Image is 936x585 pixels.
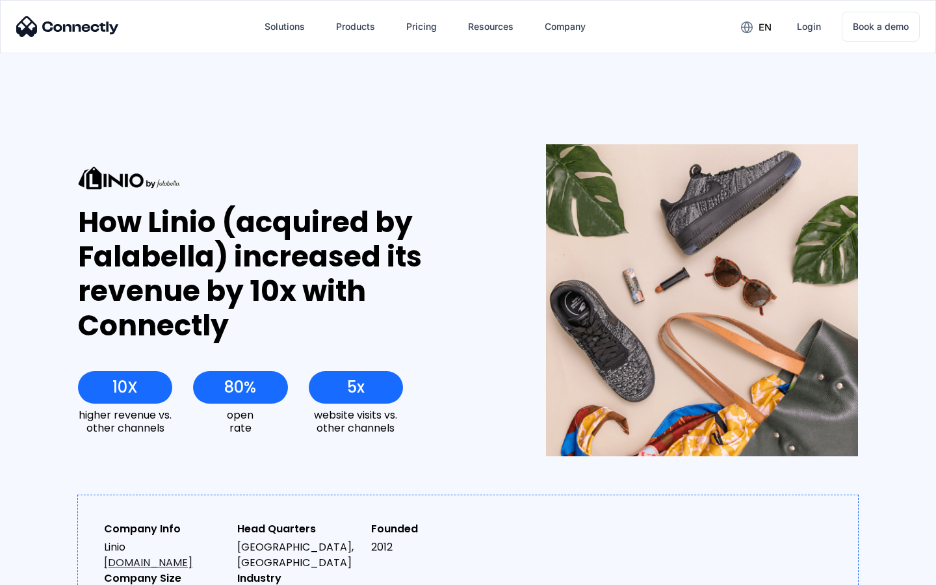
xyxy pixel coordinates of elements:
a: [DOMAIN_NAME] [104,555,192,570]
a: Pricing [396,11,447,42]
div: Head Quarters [237,521,360,537]
div: Products [326,11,385,42]
img: Connectly Logo [16,16,119,37]
div: Company [545,18,586,36]
div: open rate [193,409,287,434]
div: Solutions [254,11,315,42]
div: Company [534,11,596,42]
div: 5x [347,378,365,396]
ul: Language list [26,562,78,580]
div: [GEOGRAPHIC_DATA], [GEOGRAPHIC_DATA] [237,539,360,571]
div: Pricing [406,18,437,36]
div: Company Info [104,521,227,537]
div: Founded [371,521,494,537]
div: 2012 [371,539,494,555]
div: en [731,17,781,36]
div: 10X [112,378,138,396]
div: 80% [224,378,256,396]
div: Solutions [265,18,305,36]
div: website visits vs. other channels [309,409,403,434]
a: Login [786,11,831,42]
div: Resources [468,18,513,36]
div: Linio [104,539,227,571]
a: Book a demo [842,12,920,42]
div: Products [336,18,375,36]
aside: Language selected: English [13,562,78,580]
div: How Linio (acquired by Falabella) increased its revenue by 10x with Connectly [78,205,499,343]
div: en [759,18,772,36]
div: Login [797,18,821,36]
div: Resources [458,11,524,42]
div: higher revenue vs. other channels [78,409,172,434]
